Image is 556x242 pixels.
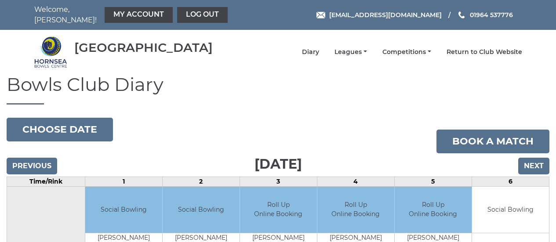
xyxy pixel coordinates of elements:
span: [EMAIL_ADDRESS][DOMAIN_NAME] [329,11,442,19]
td: 3 [240,177,317,187]
td: Social Bowling [85,187,162,233]
a: Return to Club Website [447,48,522,56]
button: Choose date [7,118,113,141]
a: Competitions [382,48,431,56]
a: Diary [302,48,319,56]
td: 5 [394,177,472,187]
span: 01964 537776 [470,11,513,19]
a: Book a match [436,130,549,153]
td: Social Bowling [472,187,549,233]
img: Email [316,12,325,18]
td: 4 [317,177,394,187]
div: [GEOGRAPHIC_DATA] [74,41,213,54]
h1: Bowls Club Diary [7,74,549,105]
td: Time/Rink [7,177,85,187]
td: Roll Up Online Booking [317,187,394,233]
td: 1 [85,177,162,187]
input: Previous [7,158,57,174]
input: Next [518,158,549,174]
td: 6 [472,177,549,187]
a: Email [EMAIL_ADDRESS][DOMAIN_NAME] [316,10,442,20]
img: Phone us [458,11,465,18]
a: Log out [177,7,228,23]
a: Leagues [334,48,367,56]
img: Hornsea Bowls Centre [34,36,67,69]
a: My Account [105,7,173,23]
a: Phone us 01964 537776 [457,10,513,20]
td: 2 [162,177,240,187]
nav: Welcome, [PERSON_NAME]! [34,4,230,25]
td: Roll Up Online Booking [395,187,472,233]
td: Social Bowling [163,187,240,233]
td: Roll Up Online Booking [240,187,317,233]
